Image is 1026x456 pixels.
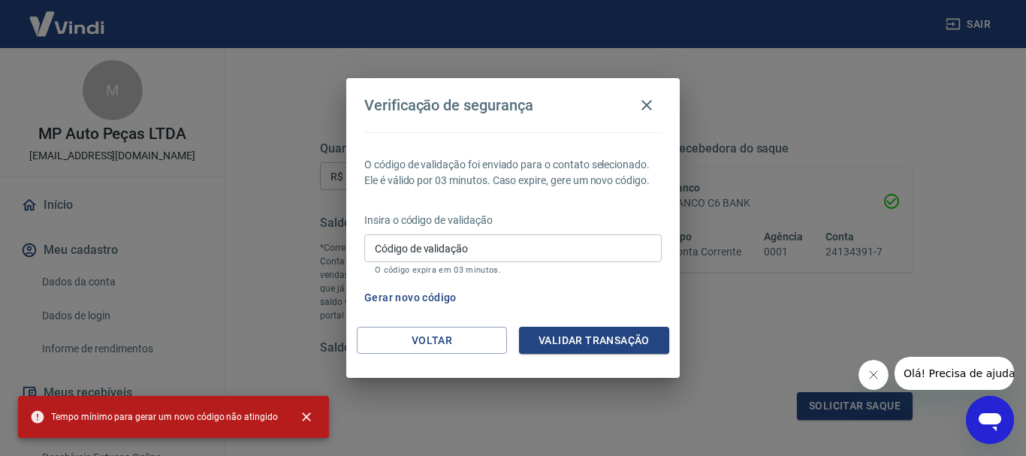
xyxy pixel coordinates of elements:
button: close [290,400,323,433]
p: O código de validação foi enviado para o contato selecionado. Ele é válido por 03 minutos. Caso e... [364,157,662,189]
button: Gerar novo código [358,284,463,312]
p: O código expira em 03 minutos. [375,265,651,275]
p: Insira o código de validação [364,213,662,228]
span: Tempo mínimo para gerar um novo código não atingido [30,409,278,424]
iframe: Mensagem da empresa [895,357,1014,390]
button: Validar transação [519,327,669,355]
iframe: Botão para abrir a janela de mensagens [966,396,1014,444]
iframe: Fechar mensagem [859,360,889,390]
h4: Verificação de segurança [364,96,533,114]
span: Olá! Precisa de ajuda? [9,11,126,23]
button: Voltar [357,327,507,355]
